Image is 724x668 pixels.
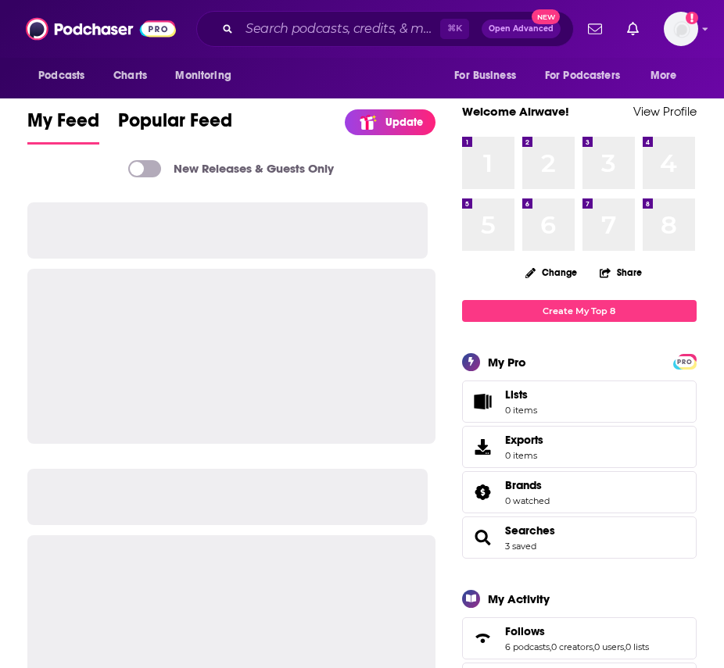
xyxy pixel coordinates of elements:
span: Lists [505,388,528,402]
a: Welcome Airwave! [462,104,569,119]
span: ⌘ K [440,19,469,39]
span: Exports [468,436,499,458]
span: For Podcasters [545,65,620,87]
span: More [651,65,677,87]
button: open menu [535,61,643,91]
a: 0 users [594,641,624,652]
a: PRO [676,355,694,366]
button: Change [516,263,586,282]
a: Searches [505,523,555,538]
span: Logged in as AirwaveMedia [664,12,698,46]
a: Charts [103,61,156,91]
span: , [624,641,625,652]
a: 6 podcasts [505,641,550,652]
div: Search podcasts, credits, & more... [196,11,574,47]
span: , [550,641,551,652]
span: Searches [462,516,697,559]
a: 3 saved [505,541,536,552]
button: Open AdvancedNew [482,20,561,38]
span: Exports [505,433,543,447]
span: Follows [462,617,697,659]
a: Follows [468,627,499,649]
a: Show notifications dropdown [621,16,645,42]
a: 0 lists [625,641,649,652]
button: open menu [164,61,251,91]
span: Lists [468,391,499,413]
span: Brands [505,478,542,492]
button: Share [599,257,643,288]
span: PRO [676,356,694,368]
img: Podchaser - Follow, Share and Rate Podcasts [26,14,176,44]
p: Update [385,116,423,129]
span: Charts [113,65,147,87]
a: Brands [468,481,499,503]
span: New [532,9,560,24]
a: New Releases & Guests Only [128,160,334,177]
div: My Activity [488,591,550,606]
a: 0 creators [551,641,593,652]
a: Follows [505,624,649,638]
a: Popular Feed [118,109,232,145]
span: Podcasts [38,65,84,87]
a: View Profile [633,104,697,119]
a: Create My Top 8 [462,300,697,321]
span: Monitoring [175,65,231,87]
span: Lists [505,388,537,402]
input: Search podcasts, credits, & more... [239,16,440,41]
img: User Profile [664,12,698,46]
a: Show notifications dropdown [582,16,608,42]
span: , [593,641,594,652]
button: open menu [640,61,697,91]
div: My Pro [488,355,526,370]
a: Exports [462,426,697,468]
svg: Add a profile image [686,12,698,24]
a: My Feed [27,109,99,145]
button: open menu [443,61,536,91]
span: For Business [454,65,516,87]
span: Brands [462,471,697,513]
span: Open Advanced [489,25,554,33]
span: 0 items [505,450,543,461]
button: Show profile menu [664,12,698,46]
span: Follows [505,624,545,638]
a: Brands [505,478,550,492]
span: 0 items [505,405,537,416]
button: open menu [27,61,105,91]
a: Searches [468,527,499,548]
a: 0 watched [505,495,550,506]
span: Popular Feed [118,109,232,141]
a: Lists [462,380,697,423]
a: Update [345,109,435,135]
span: My Feed [27,109,99,141]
